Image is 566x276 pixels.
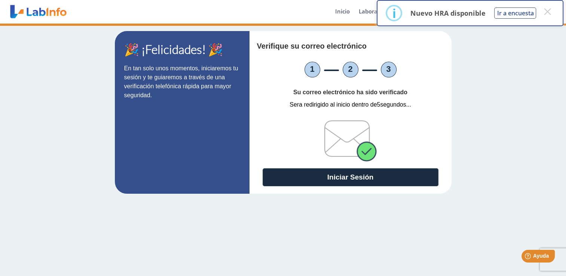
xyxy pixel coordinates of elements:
p: 5 [263,100,438,109]
span: segundos... [380,101,411,108]
p: Nuevo HRA disponible [410,9,485,18]
h1: 🎉 ¡Felicidades! 🎉 [124,42,240,56]
iframe: Help widget launcher [499,247,558,268]
span: Sera redirigido al inicio dentro de [290,101,377,108]
li: 2 [343,62,358,77]
button: Close this dialog [541,5,554,18]
li: 3 [381,62,397,77]
h4: Su correo electrónico ha sido verificado [263,89,438,96]
div: i [392,6,396,20]
p: En tan solo unos momentos, iniciaremos tu sesión y te guiaremos a través de una verificación tele... [124,64,240,100]
button: Iniciar Sesión [263,168,438,186]
h4: Verifique su correo electrónico [257,42,402,50]
button: Ir a encuesta [494,7,536,19]
li: 1 [305,62,320,77]
img: verifiedEmail.png [324,120,377,162]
